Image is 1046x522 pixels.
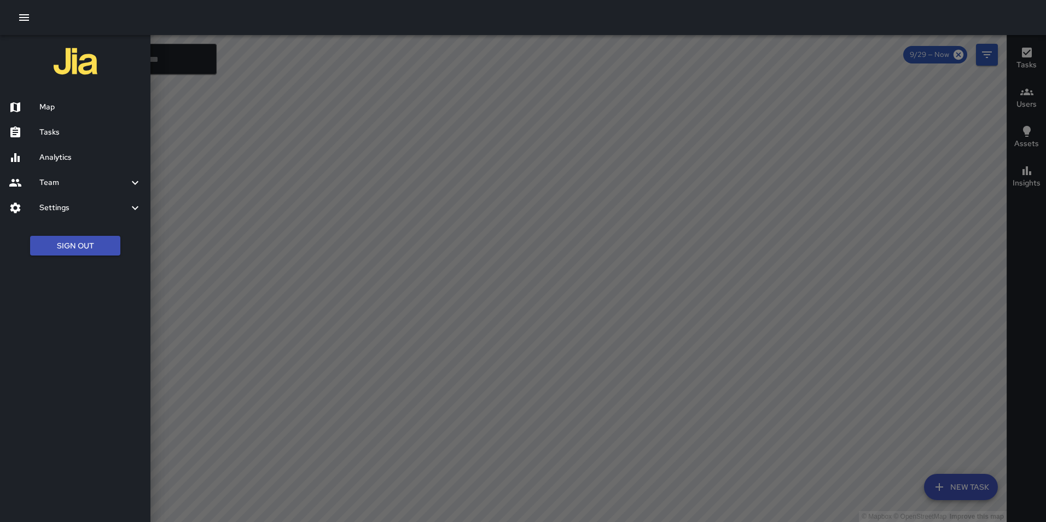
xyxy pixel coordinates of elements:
h6: Team [39,177,129,189]
h6: Map [39,101,142,113]
h6: Analytics [39,152,142,164]
img: jia-logo [54,39,97,83]
h6: Tasks [39,126,142,138]
button: Sign Out [30,236,120,256]
h6: Settings [39,202,129,214]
